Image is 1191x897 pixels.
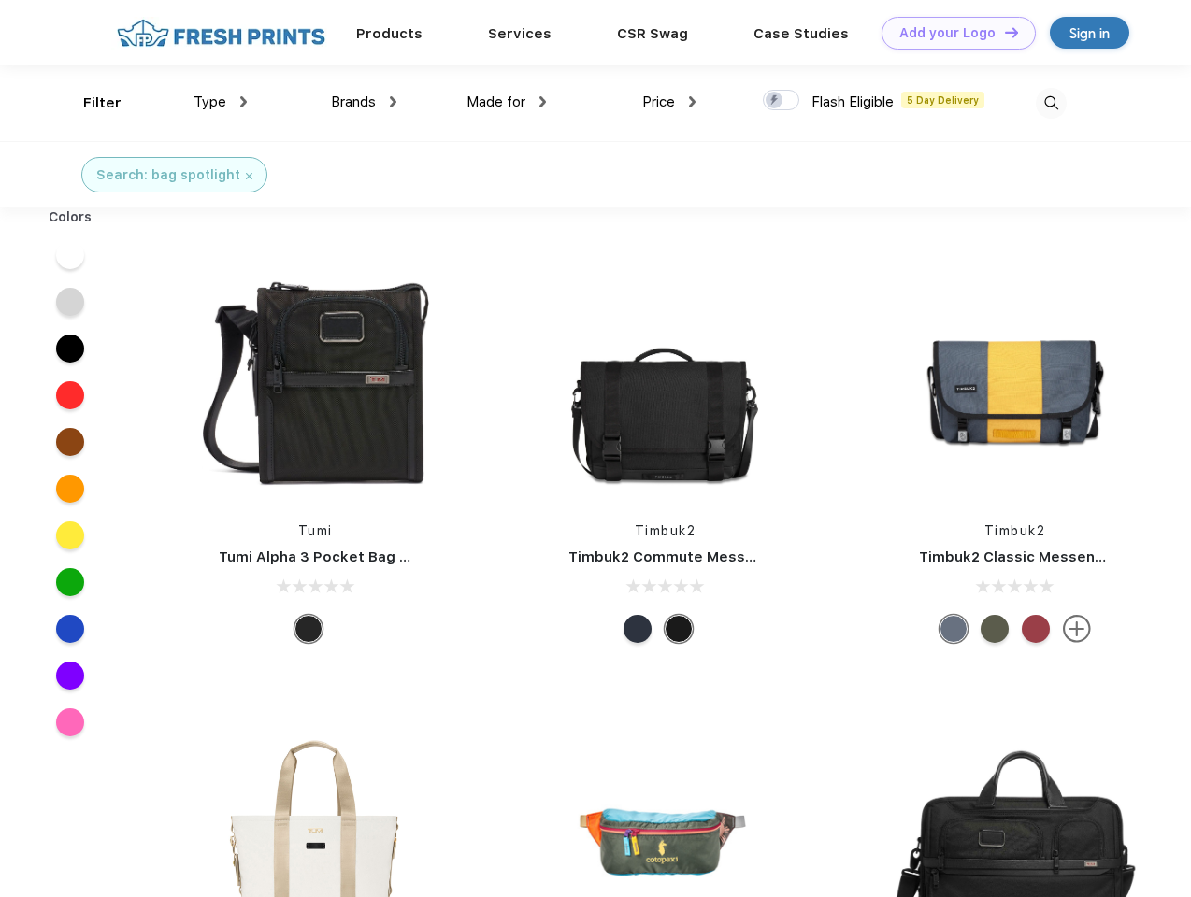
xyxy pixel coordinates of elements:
[539,96,546,107] img: dropdown.png
[194,93,226,110] span: Type
[1005,27,1018,37] img: DT
[466,93,525,110] span: Made for
[1022,615,1050,643] div: Eco Bookish
[219,548,438,565] a: Tumi Alpha 3 Pocket Bag Small
[984,523,1046,538] a: Timbuk2
[246,173,252,179] img: filter_cancel.svg
[111,17,331,50] img: fo%20logo%202.webp
[568,548,819,565] a: Timbuk2 Commute Messenger Bag
[689,96,696,107] img: dropdown.png
[811,93,894,110] span: Flash Eligible
[240,96,247,107] img: dropdown.png
[83,93,122,114] div: Filter
[356,25,423,42] a: Products
[96,165,240,185] div: Search: bag spotlight
[899,25,996,41] div: Add your Logo
[891,254,1140,503] img: func=resize&h=266
[635,523,696,538] a: Timbuk2
[1063,615,1091,643] img: more.svg
[1069,22,1110,44] div: Sign in
[1050,17,1129,49] a: Sign in
[901,92,984,108] span: 5 Day Delivery
[642,93,675,110] span: Price
[940,615,968,643] div: Eco Lightbeam
[191,254,439,503] img: func=resize&h=266
[390,96,396,107] img: dropdown.png
[665,615,693,643] div: Eco Black
[624,615,652,643] div: Eco Nautical
[35,207,107,227] div: Colors
[331,93,376,110] span: Brands
[981,615,1009,643] div: Eco Army
[294,615,323,643] div: Black
[1036,88,1067,119] img: desktop_search.svg
[540,254,789,503] img: func=resize&h=266
[919,548,1151,565] a: Timbuk2 Classic Messenger Bag
[298,523,333,538] a: Tumi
